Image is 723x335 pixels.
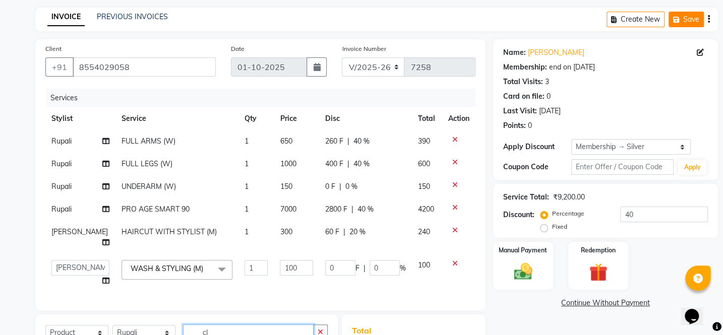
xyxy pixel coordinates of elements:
[45,57,74,77] button: +91
[325,159,343,169] span: 400 F
[245,205,249,214] span: 1
[347,136,349,147] span: |
[503,192,549,203] div: Service Total:
[238,107,274,130] th: Qty
[678,160,706,175] button: Apply
[51,205,72,214] span: Rupali
[418,137,430,146] span: 390
[47,8,85,26] a: INVOICE
[351,204,353,215] span: |
[581,246,616,255] label: Redemption
[418,182,430,191] span: 150
[325,181,335,192] span: 0 F
[545,77,549,87] div: 3
[499,246,547,255] label: Manual Payment
[97,12,168,21] a: PREVIOUS INVOICES
[280,205,296,214] span: 7000
[418,205,434,214] span: 4200
[547,91,551,102] div: 0
[245,227,249,236] span: 1
[73,57,216,77] input: Search by Name/Mobile/Email/Code
[553,192,585,203] div: ₹9,200.00
[418,159,430,168] span: 600
[45,107,115,130] th: Stylist
[349,227,366,237] span: 20 %
[583,261,613,284] img: _gift.svg
[280,182,292,191] span: 150
[342,44,386,53] label: Invoice Number
[122,137,175,146] span: FULL ARMS (W)
[528,120,532,131] div: 0
[355,263,359,274] span: F
[46,89,483,107] div: Services
[280,159,296,168] span: 1000
[122,182,176,191] span: UNDERARM (W)
[503,62,547,73] div: Membership:
[245,137,249,146] span: 1
[325,227,339,237] span: 60 F
[122,227,217,236] span: HAIRCUT WITH STYLIST (M)
[669,12,704,27] button: Save
[552,222,567,231] label: Fixed
[280,227,292,236] span: 300
[343,227,345,237] span: |
[339,181,341,192] span: |
[528,47,584,58] a: [PERSON_NAME]
[503,120,526,131] div: Points:
[508,261,538,282] img: _cash.svg
[280,137,292,146] span: 650
[400,263,406,274] span: %
[503,91,545,102] div: Card on file:
[325,204,347,215] span: 2800 F
[571,159,674,175] input: Enter Offer / Coupon Code
[539,106,561,116] div: [DATE]
[51,182,72,191] span: Rupali
[51,227,108,236] span: [PERSON_NAME]
[122,205,190,214] span: PRO AGE SMART 90
[681,295,713,325] iframe: chat widget
[319,107,412,130] th: Disc
[357,204,374,215] span: 40 %
[231,44,245,53] label: Date
[51,159,72,168] span: Rupali
[115,107,238,130] th: Service
[549,62,595,73] div: end on [DATE]
[245,159,249,168] span: 1
[353,136,370,147] span: 40 %
[122,159,172,168] span: FULL LEGS (W)
[203,264,208,273] a: x
[51,137,72,146] span: Rupali
[495,298,716,308] a: Continue Without Payment
[364,263,366,274] span: |
[503,210,534,220] div: Discount:
[353,159,370,169] span: 40 %
[607,12,665,27] button: Create New
[418,260,430,270] span: 100
[503,47,526,58] div: Name:
[442,107,475,130] th: Action
[131,264,203,273] span: WASH & STYLING (M)
[245,182,249,191] span: 1
[503,77,543,87] div: Total Visits:
[503,106,537,116] div: Last Visit:
[45,44,62,53] label: Client
[503,142,571,152] div: Apply Discount
[345,181,357,192] span: 0 %
[325,136,343,147] span: 260 F
[503,162,571,172] div: Coupon Code
[418,227,430,236] span: 240
[274,107,319,130] th: Price
[347,159,349,169] span: |
[412,107,442,130] th: Total
[552,209,584,218] label: Percentage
